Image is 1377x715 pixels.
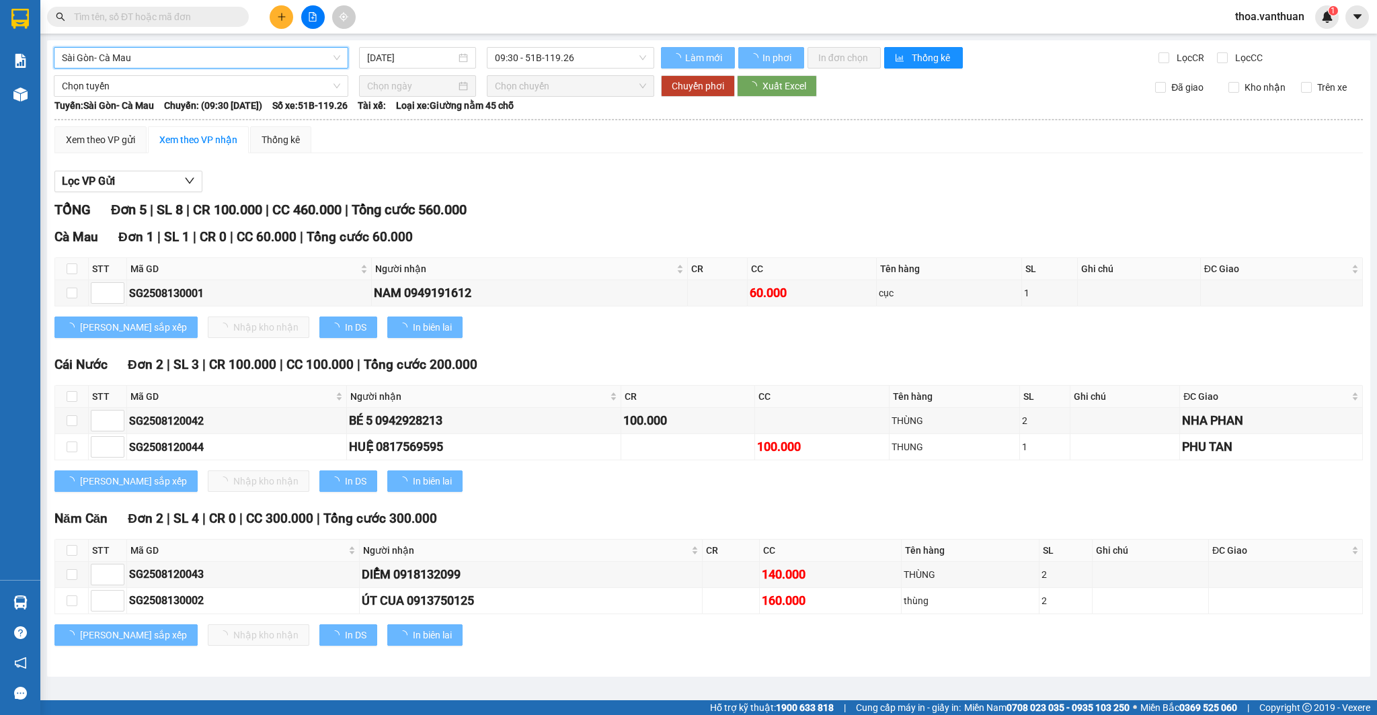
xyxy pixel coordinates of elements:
[748,81,762,91] span: loading
[202,357,206,372] span: |
[89,258,127,280] th: STT
[367,79,455,93] input: Chọn ngày
[345,628,366,642] span: In DS
[80,628,187,642] span: [PERSON_NAME] sắp xếp
[757,437,887,456] div: 100.000
[495,76,646,96] span: Chọn chuyến
[672,53,683,62] span: loading
[56,12,65,22] span: search
[762,50,793,65] span: In phơi
[323,511,437,526] span: Tổng cước 300.000
[349,411,619,430] div: BÉ 5 0942928213
[319,624,377,646] button: In DS
[1224,8,1315,25] span: thoa.vanthuan
[66,132,135,147] div: Xem theo VP gửi
[661,47,735,69] button: Làm mới
[65,476,80,486] span: loading
[375,261,673,276] span: Người nhận
[1302,703,1312,712] span: copyright
[750,284,873,302] div: 60.000
[54,202,91,218] span: TỔNG
[157,202,183,218] span: SL 8
[902,540,1039,562] th: Tên hàng
[413,320,452,335] span: In biên lai
[208,317,309,338] button: Nhập kho nhận
[246,511,313,526] span: CC 300.000
[1133,705,1137,710] span: ⚪️
[1331,6,1335,15] span: 1
[200,229,227,245] span: CR 0
[127,562,360,588] td: SG2508120043
[904,593,1037,608] div: thùng
[762,565,899,584] div: 140.000
[367,50,455,65] input: 13/08/2025
[362,591,700,610] div: ÚT CUA 0913750125
[737,75,817,97] button: Xuất Excel
[130,543,346,558] span: Mã GD
[362,565,700,584] div: DIỂM 0918132099
[339,12,348,22] span: aim
[350,389,607,404] span: Người nhận
[129,439,344,456] div: SG2508120044
[1329,6,1338,15] sup: 1
[307,229,413,245] span: Tổng cước 60.000
[167,357,170,372] span: |
[118,229,154,245] span: Đơn 1
[1321,11,1333,23] img: icon-new-feature
[80,474,187,489] span: [PERSON_NAME] sắp xếp
[890,386,1020,408] th: Tên hàng
[130,261,358,276] span: Mã GD
[1182,411,1360,430] div: NHA PHAN
[345,474,366,489] span: In DS
[54,229,98,245] span: Cà Mau
[186,202,190,218] span: |
[184,175,195,186] span: down
[1182,437,1360,456] div: PHU TAN
[895,53,906,64] span: bar-chart
[495,48,646,68] span: 09:30 - 51B-119.26
[844,700,846,715] span: |
[14,687,27,700] span: message
[54,317,198,338] button: [PERSON_NAME] sắp xếp
[62,76,340,96] span: Chọn tuyến
[319,470,377,492] button: In DS
[127,588,360,614] td: SG2508130002
[1022,413,1068,428] div: 2
[202,511,206,526] span: |
[762,591,899,610] div: 160.000
[623,411,753,430] div: 100.000
[688,258,748,280] th: CR
[13,54,28,68] img: solution-icon
[413,628,452,642] span: In biên lai
[239,511,243,526] span: |
[301,5,325,29] button: file-add
[330,630,345,640] span: loading
[1024,286,1075,300] div: 1
[54,357,108,372] span: Cái Nước
[1039,540,1093,562] th: SL
[892,439,1017,454] div: THUNG
[14,626,27,639] span: question-circle
[74,9,233,24] input: Tìm tên, số ĐT hoặc mã đơn
[1093,540,1209,562] th: Ghi chú
[54,100,154,111] b: Tuyến: Sài Gòn- Cà Mau
[808,47,881,69] button: In đơn chọn
[272,98,348,113] span: Số xe: 51B-119.26
[159,132,237,147] div: Xem theo VP nhận
[89,386,127,408] th: STT
[661,75,735,97] button: Chuyển phơi
[208,470,309,492] button: Nhập kho nhận
[173,511,199,526] span: SL 4
[1230,50,1265,65] span: Lọc CC
[1247,700,1249,715] span: |
[387,624,463,646] button: In biên lai
[877,258,1022,280] th: Tên hàng
[892,413,1017,428] div: THÙNG
[164,98,262,113] span: Chuyến: (09:30 [DATE])
[272,202,342,218] span: CC 460.000
[129,285,369,302] div: SG2508130001
[762,79,806,93] span: Xuất Excel
[1041,567,1090,582] div: 2
[11,9,29,29] img: logo-vxr
[1351,11,1364,23] span: caret-down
